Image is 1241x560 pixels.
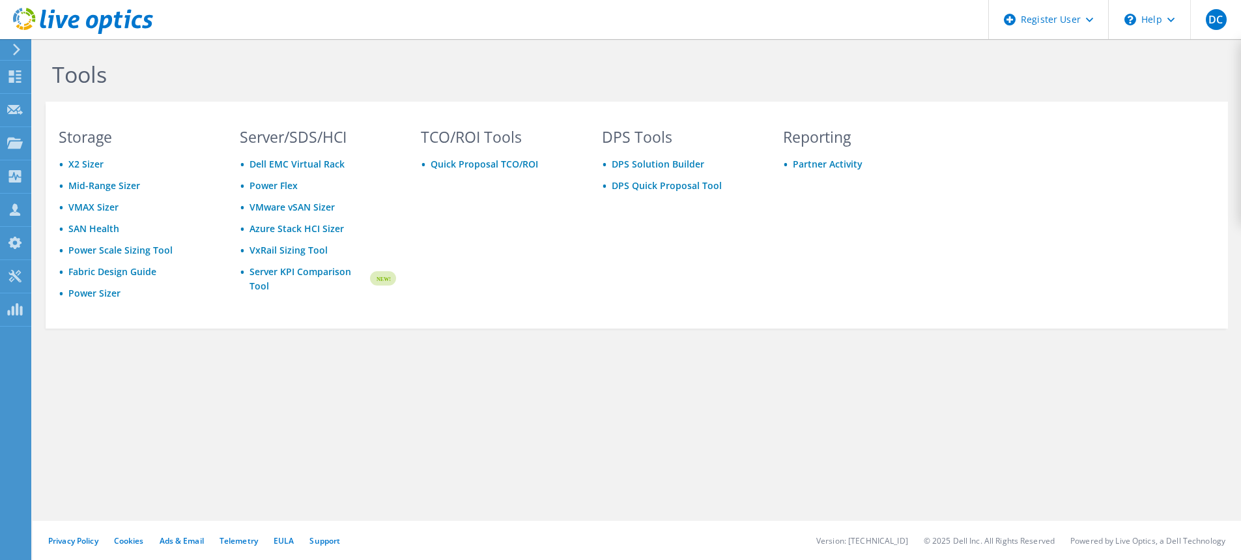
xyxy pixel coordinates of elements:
a: Mid-Range Sizer [68,179,140,192]
a: Privacy Policy [48,535,98,546]
li: Version: [TECHNICAL_ID] [816,535,908,546]
span: DC [1206,9,1227,30]
h1: Tools [52,61,932,88]
a: Quick Proposal TCO/ROI [431,158,538,170]
a: Support [309,535,340,546]
a: VxRail Sizing Tool [250,244,328,256]
h3: DPS Tools [602,130,758,144]
a: Ads & Email [160,535,204,546]
a: Dell EMC Virtual Rack [250,158,345,170]
h3: Storage [59,130,215,144]
h3: Reporting [783,130,939,144]
svg: \n [1124,14,1136,25]
a: SAN Health [68,222,119,235]
a: DPS Solution Builder [612,158,704,170]
li: Powered by Live Optics, a Dell Technology [1070,535,1225,546]
a: Power Sizer [68,287,121,299]
a: VMware vSAN Sizer [250,201,335,213]
a: X2 Sizer [68,158,104,170]
a: Cookies [114,535,144,546]
h3: TCO/ROI Tools [421,130,577,144]
a: Telemetry [220,535,258,546]
a: DPS Quick Proposal Tool [612,179,722,192]
a: VMAX Sizer [68,201,119,213]
a: Server KPI Comparison Tool [250,265,368,293]
h3: Server/SDS/HCI [240,130,396,144]
a: EULA [274,535,294,546]
a: Fabric Design Guide [68,265,156,278]
a: Azure Stack HCI Sizer [250,222,344,235]
a: Power Flex [250,179,298,192]
a: Power Scale Sizing Tool [68,244,173,256]
li: © 2025 Dell Inc. All Rights Reserved [924,535,1055,546]
img: new-badge.svg [368,263,396,294]
a: Partner Activity [793,158,863,170]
